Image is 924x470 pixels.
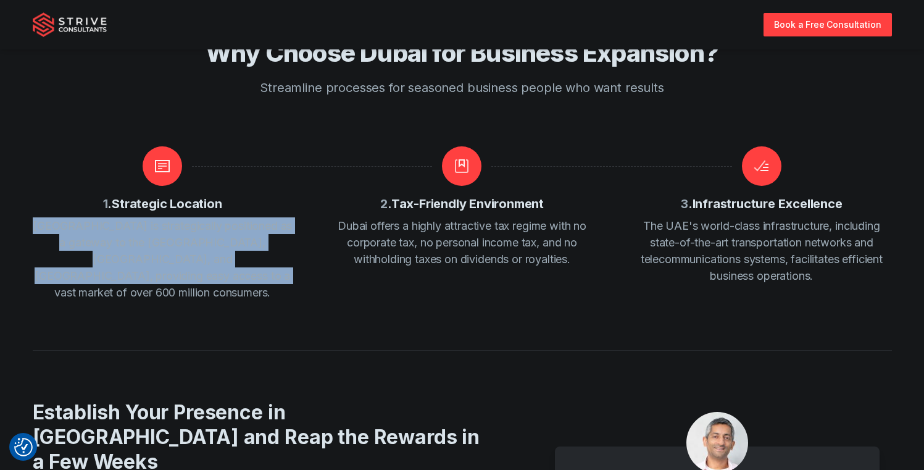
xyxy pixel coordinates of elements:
[33,12,107,37] img: Strive Consultants
[14,438,33,456] button: Consent Preferences
[681,196,688,211] span: 3
[332,217,592,267] p: Dubai offers a highly attractive tax regime with no corporate tax, no personal income tax, and no...
[764,13,891,36] a: Book a Free Consultation
[380,196,544,213] h4: . Tax-Friendly Environment
[103,196,222,213] h3: . Strategic Location
[631,217,891,284] p: The UAE's world-class infrastructure, including state-of-the-art transportation networks and tele...
[681,196,843,213] h4: . Infrastructure Excellence
[67,38,857,69] h2: Why Choose Dubai for Business Expansion?
[67,78,857,97] p: Streamline processes for seasoned business people who want results
[380,196,388,211] span: 2
[33,217,293,301] p: [GEOGRAPHIC_DATA] is strategically positioned as a gateway to the [GEOGRAPHIC_DATA], [GEOGRAPHIC_...
[103,196,108,211] span: 1
[14,438,33,456] img: Revisit consent button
